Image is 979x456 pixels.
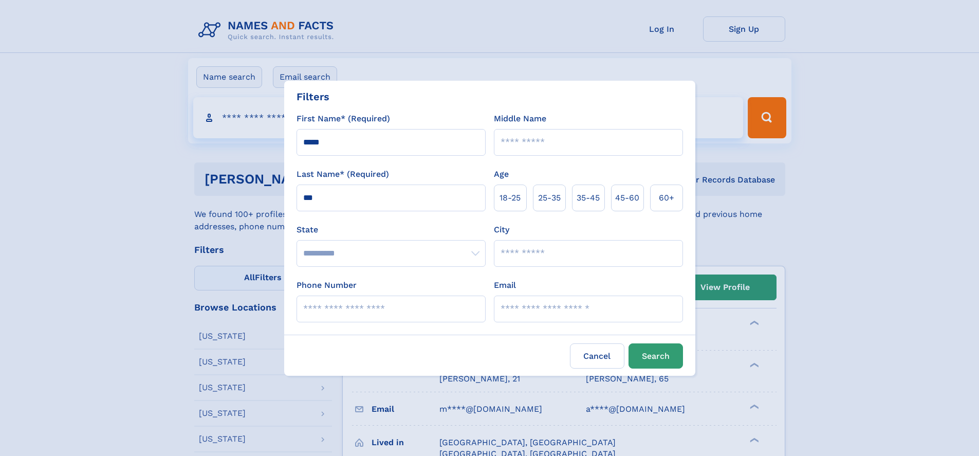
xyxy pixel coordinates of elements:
[494,113,546,125] label: Middle Name
[538,192,561,204] span: 25‑35
[297,113,390,125] label: First Name* (Required)
[629,343,683,369] button: Search
[297,279,357,291] label: Phone Number
[494,279,516,291] label: Email
[297,224,486,236] label: State
[615,192,639,204] span: 45‑60
[297,168,389,180] label: Last Name* (Required)
[577,192,600,204] span: 35‑45
[494,168,509,180] label: Age
[297,89,329,104] div: Filters
[494,224,509,236] label: City
[570,343,624,369] label: Cancel
[500,192,521,204] span: 18‑25
[659,192,674,204] span: 60+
